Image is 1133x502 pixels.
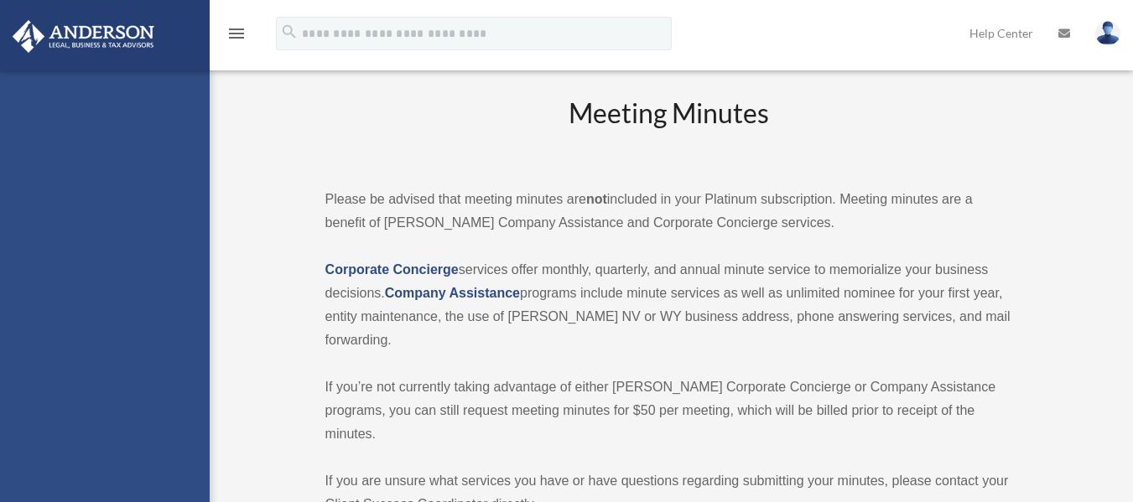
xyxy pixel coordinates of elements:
strong: not [586,192,607,206]
img: Anderson Advisors Platinum Portal [8,20,159,53]
a: Corporate Concierge [325,262,459,277]
a: Company Assistance [385,286,520,300]
p: If you’re not currently taking advantage of either [PERSON_NAME] Corporate Concierge or Company A... [325,375,1014,446]
p: services offer monthly, quarterly, and annual minute service to memorialize your business decisio... [325,258,1014,352]
i: search [280,23,299,41]
p: Please be advised that meeting minutes are included in your Platinum subscription. Meeting minute... [325,188,1014,235]
h2: Meeting Minutes [325,95,1014,164]
img: User Pic [1095,21,1120,45]
a: menu [226,29,247,44]
i: menu [226,23,247,44]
